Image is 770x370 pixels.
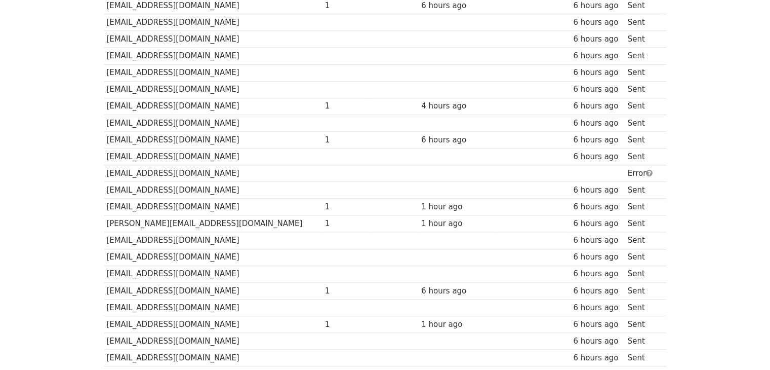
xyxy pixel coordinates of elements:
div: 6 hours ago [573,319,623,330]
td: Sent [625,316,661,332]
div: 6 hours ago [573,184,623,196]
td: [EMAIL_ADDRESS][DOMAIN_NAME] [104,266,322,282]
td: [EMAIL_ADDRESS][DOMAIN_NAME] [104,14,322,31]
div: 1 [325,319,370,330]
td: Sent [625,182,661,199]
td: Sent [625,98,661,115]
td: Sent [625,266,661,282]
div: 1 hour ago [421,201,494,213]
div: 1 [325,218,370,230]
td: [EMAIL_ADDRESS][DOMAIN_NAME] [104,98,322,115]
td: Sent [625,215,661,232]
td: [EMAIL_ADDRESS][DOMAIN_NAME] [104,199,322,215]
td: Sent [625,131,661,148]
div: 6 hours ago [573,67,623,79]
div: 6 hours ago [573,218,623,230]
div: 1 [325,134,370,146]
div: 6 hours ago [421,285,494,297]
td: [EMAIL_ADDRESS][DOMAIN_NAME] [104,48,322,64]
div: 6 hours ago [573,285,623,297]
div: 1 hour ago [421,218,494,230]
div: 6 hours ago [573,235,623,246]
td: Sent [625,64,661,81]
td: [EMAIL_ADDRESS][DOMAIN_NAME] [104,148,322,165]
td: Sent [625,199,661,215]
td: Sent [625,232,661,249]
div: 6 hours ago [573,336,623,347]
td: [EMAIL_ADDRESS][DOMAIN_NAME] [104,165,322,182]
div: 6 hours ago [573,151,623,163]
td: Sent [625,14,661,31]
td: Sent [625,282,661,299]
div: 6 hours ago [573,84,623,95]
td: Sent [625,249,661,266]
div: 6 hours ago [573,50,623,62]
div: 6 hours ago [573,134,623,146]
td: Sent [625,148,661,165]
td: [EMAIL_ADDRESS][DOMAIN_NAME] [104,64,322,81]
td: Sent [625,48,661,64]
div: 6 hours ago [573,201,623,213]
td: [EMAIL_ADDRESS][DOMAIN_NAME] [104,182,322,199]
td: Sent [625,115,661,131]
td: [EMAIL_ADDRESS][DOMAIN_NAME] [104,31,322,48]
td: Sent [625,31,661,48]
td: [EMAIL_ADDRESS][DOMAIN_NAME] [104,131,322,148]
div: 6 hours ago [573,251,623,263]
td: [EMAIL_ADDRESS][DOMAIN_NAME] [104,81,322,98]
td: [EMAIL_ADDRESS][DOMAIN_NAME] [104,232,322,249]
div: 6 hours ago [573,33,623,45]
td: [PERSON_NAME][EMAIL_ADDRESS][DOMAIN_NAME] [104,215,322,232]
td: [EMAIL_ADDRESS][DOMAIN_NAME] [104,299,322,316]
td: Sent [625,333,661,350]
div: 6 hours ago [573,17,623,28]
td: Error [625,165,661,182]
div: 6 hours ago [573,100,623,112]
td: [EMAIL_ADDRESS][DOMAIN_NAME] [104,115,322,131]
div: 6 hours ago [421,134,494,146]
div: 1 [325,285,370,297]
div: Widget chat [719,321,770,370]
div: 1 hour ago [421,319,494,330]
div: 6 hours ago [573,352,623,364]
td: [EMAIL_ADDRESS][DOMAIN_NAME] [104,350,322,366]
td: [EMAIL_ADDRESS][DOMAIN_NAME] [104,282,322,299]
td: [EMAIL_ADDRESS][DOMAIN_NAME] [104,249,322,266]
div: 1 [325,201,370,213]
div: 6 hours ago [573,118,623,129]
td: Sent [625,81,661,98]
div: 6 hours ago [573,302,623,314]
td: Sent [625,350,661,366]
td: Sent [625,299,661,316]
td: [EMAIL_ADDRESS][DOMAIN_NAME] [104,316,322,332]
td: [EMAIL_ADDRESS][DOMAIN_NAME] [104,333,322,350]
div: 6 hours ago [573,268,623,280]
div: 1 [325,100,370,112]
div: 4 hours ago [421,100,494,112]
iframe: Chat Widget [719,321,770,370]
